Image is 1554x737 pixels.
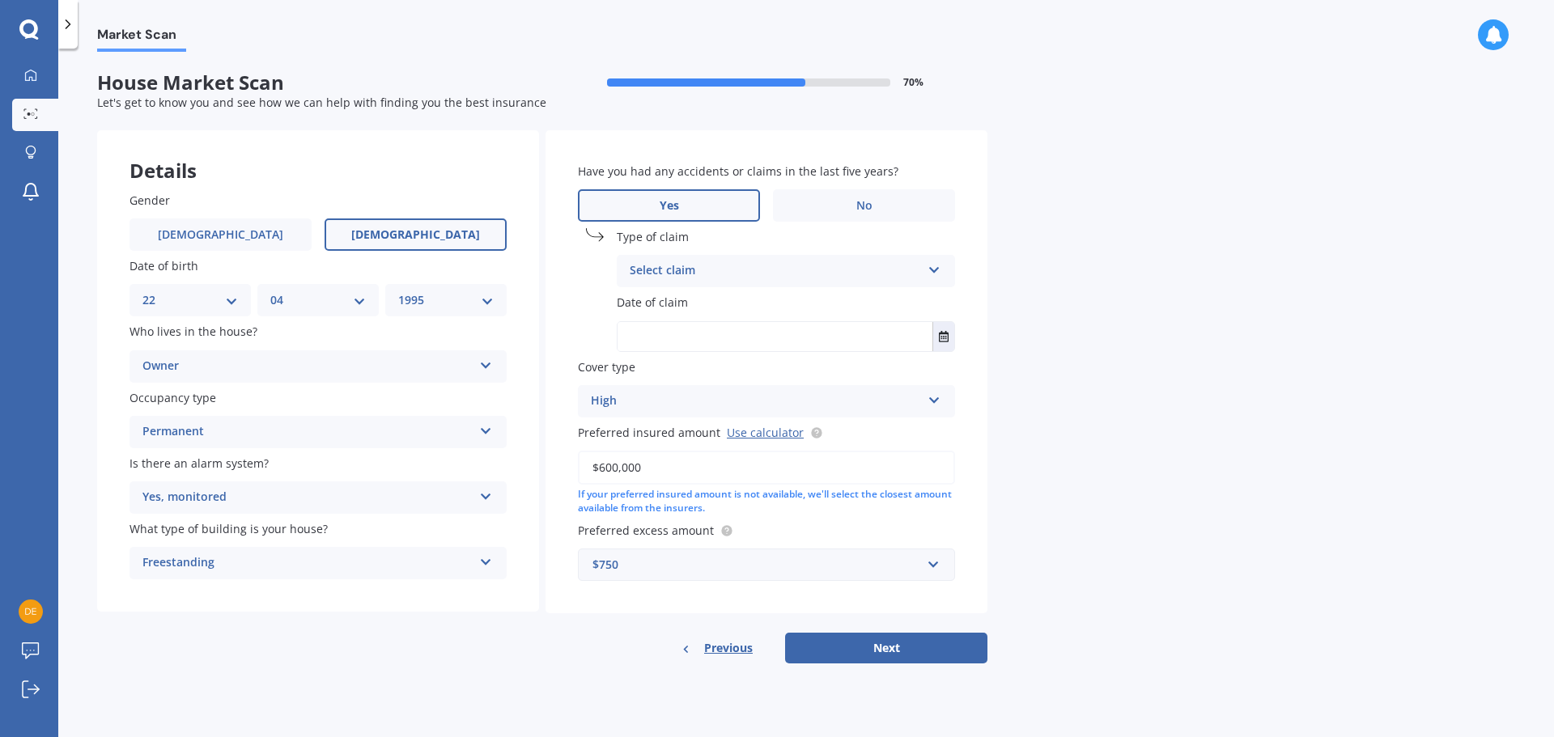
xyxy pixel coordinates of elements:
span: Preferred excess amount [578,523,714,538]
div: Freestanding [142,553,473,573]
div: Owner [142,357,473,376]
span: Let's get to know you and see how we can help with finding you the best insurance [97,95,546,110]
span: Market Scan [97,27,186,49]
span: Yes [660,199,679,213]
span: Previous [704,636,753,660]
span: 70 % [903,77,923,88]
div: $750 [592,556,921,574]
span: What type of building is your house? [129,521,328,536]
button: Select date [932,322,954,351]
span: No [856,199,873,213]
div: Permanent [142,422,473,442]
img: b66cebe9f701a87721f377481e2c933e [19,599,43,624]
span: [DEMOGRAPHIC_DATA] [351,228,480,242]
div: Yes, monitored [142,488,473,507]
input: Enter amount [578,451,955,485]
span: Have you had any accidents or claims in the last five years? [578,163,898,179]
span: Who lives in the house? [129,324,257,340]
span: [DEMOGRAPHIC_DATA] [158,228,283,242]
span: Cover type [578,359,635,375]
span: Is there an alarm system? [129,455,269,471]
span: Preferred insured amount [578,425,720,440]
div: If your preferred insured amount is not available, we'll select the closest amount available from... [578,488,955,515]
span: Type of claim [617,229,689,244]
span: House Market Scan [97,71,542,95]
span: Occupancy type [129,390,216,405]
div: High [591,392,921,411]
a: Use calculator [727,425,804,440]
span: Date of claim [617,295,688,311]
div: Select claim [630,261,921,281]
button: Next [785,633,987,663]
div: Details [97,130,539,179]
span: Gender [129,193,170,208]
span: Date of birth [129,258,198,273]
